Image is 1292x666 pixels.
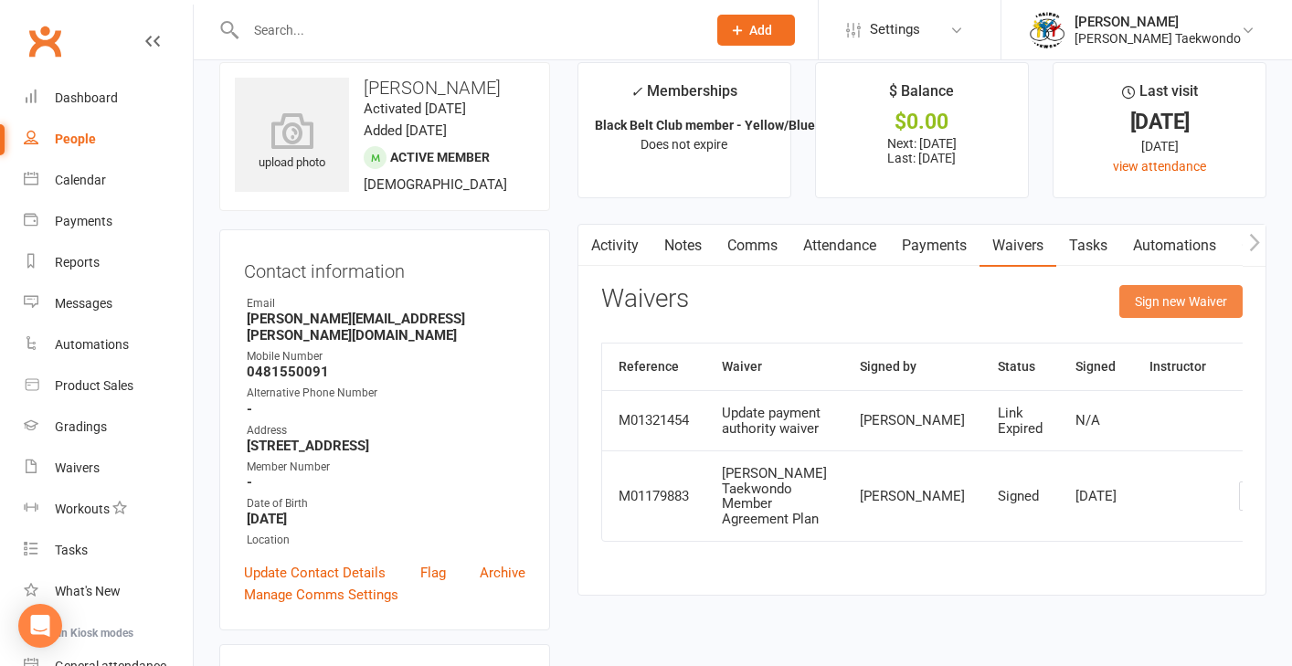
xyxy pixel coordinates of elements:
[244,584,398,606] a: Manage Comms Settings
[24,242,193,283] a: Reports
[55,296,112,311] div: Messages
[55,502,110,516] div: Workouts
[55,214,112,228] div: Payments
[24,78,193,119] a: Dashboard
[55,378,133,393] div: Product Sales
[889,225,980,267] a: Payments
[715,225,790,267] a: Comms
[24,489,193,530] a: Workouts
[247,532,525,549] div: Location
[420,562,446,584] a: Flag
[601,285,689,313] h3: Waivers
[749,23,772,37] span: Add
[641,137,727,152] span: Does not expire
[364,122,447,139] time: Added [DATE]
[1070,136,1249,156] div: [DATE]
[578,225,651,267] a: Activity
[1120,225,1229,267] a: Automations
[240,17,694,43] input: Search...
[1059,344,1133,390] th: Signed
[1122,79,1198,112] div: Last visit
[1133,344,1223,390] th: Instructor
[860,489,965,504] div: [PERSON_NAME]
[18,604,62,648] div: Open Intercom Messenger
[651,225,715,267] a: Notes
[998,489,1043,504] div: Signed
[24,324,193,365] a: Automations
[247,311,525,344] strong: [PERSON_NAME][EMAIL_ADDRESS][PERSON_NAME][DOMAIN_NAME]
[24,160,193,201] a: Calendar
[24,365,193,407] a: Product Sales
[247,422,525,439] div: Address
[247,348,525,365] div: Mobile Number
[705,344,843,390] th: Waiver
[1070,112,1249,132] div: [DATE]
[55,255,100,270] div: Reports
[630,79,737,113] div: Memberships
[1113,159,1206,174] a: view attendance
[247,295,525,312] div: Email
[24,201,193,242] a: Payments
[595,118,856,132] strong: Black Belt Club member - Yellow/Blue/Red ...
[244,254,525,281] h3: Contact information
[1029,12,1065,48] img: thumb_image1638236014.png
[244,562,386,584] a: Update Contact Details
[55,460,100,475] div: Waivers
[889,79,954,112] div: $ Balance
[790,225,889,267] a: Attendance
[832,136,1011,165] p: Next: [DATE] Last: [DATE]
[24,407,193,448] a: Gradings
[1075,489,1117,504] div: [DATE]
[1056,225,1120,267] a: Tasks
[1075,413,1117,428] div: N/A
[55,419,107,434] div: Gradings
[55,337,129,352] div: Automations
[619,413,689,428] div: M01321454
[55,173,106,187] div: Calendar
[24,283,193,324] a: Messages
[619,489,689,504] div: M01179883
[717,15,795,46] button: Add
[980,225,1056,267] a: Waivers
[870,9,920,50] span: Settings
[247,364,525,380] strong: 0481550091
[24,530,193,571] a: Tasks
[24,571,193,612] a: What's New
[630,83,642,100] i: ✓
[998,406,1043,436] div: Link Expired
[722,466,827,526] div: [PERSON_NAME] Taekwondo Member Agreement Plan
[55,543,88,557] div: Tasks
[981,344,1059,390] th: Status
[22,18,68,64] a: Clubworx
[364,176,507,193] span: [DEMOGRAPHIC_DATA]
[247,474,525,491] strong: -
[235,78,535,98] h3: [PERSON_NAME]
[247,401,525,418] strong: -
[247,495,525,513] div: Date of Birth
[722,406,827,436] div: Update payment authority waiver
[1075,14,1241,30] div: [PERSON_NAME]
[1075,30,1241,47] div: [PERSON_NAME] Taekwondo
[480,562,525,584] a: Archive
[235,112,349,173] div: upload photo
[247,385,525,402] div: Alternative Phone Number
[843,344,981,390] th: Signed by
[55,132,96,146] div: People
[24,448,193,489] a: Waivers
[55,90,118,105] div: Dashboard
[247,438,525,454] strong: [STREET_ADDRESS]
[860,413,965,428] div: [PERSON_NAME]
[1119,285,1243,318] button: Sign new Waiver
[24,119,193,160] a: People
[390,150,490,164] span: Active member
[364,100,466,117] time: Activated [DATE]
[247,459,525,476] div: Member Number
[55,584,121,598] div: What's New
[247,511,525,527] strong: [DATE]
[832,112,1011,132] div: $0.00
[602,344,705,390] th: Reference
